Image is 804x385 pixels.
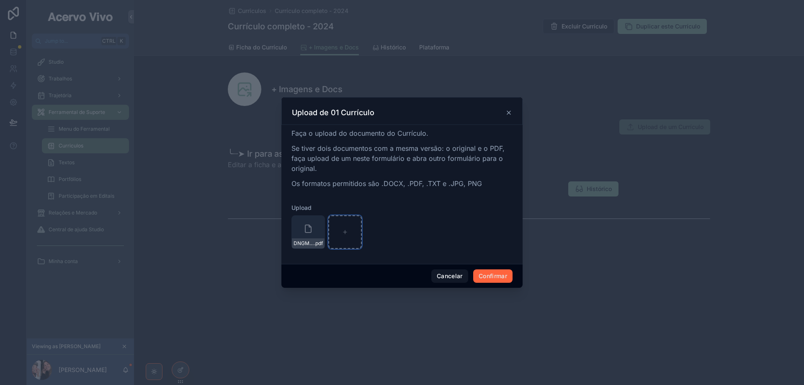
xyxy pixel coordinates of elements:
p: Se tiver dois documentos com a mesma versão: o original e o PDF, faça upload de um neste formulár... [291,143,513,173]
p: Os formatos permitidos são .DOCX, .PDF, .TXT e .JPG, PNG [291,178,513,189]
button: Confirmar [473,269,513,283]
button: Cancelar [431,269,468,283]
span: DNGM-[PERSON_NAME]-20240727 [294,240,314,247]
h3: Upload de 01 Currículo [292,108,374,118]
p: Faça o upload do documento do Currículo. [291,128,513,138]
span: .pdf [314,240,323,247]
span: Upload [291,204,312,211]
